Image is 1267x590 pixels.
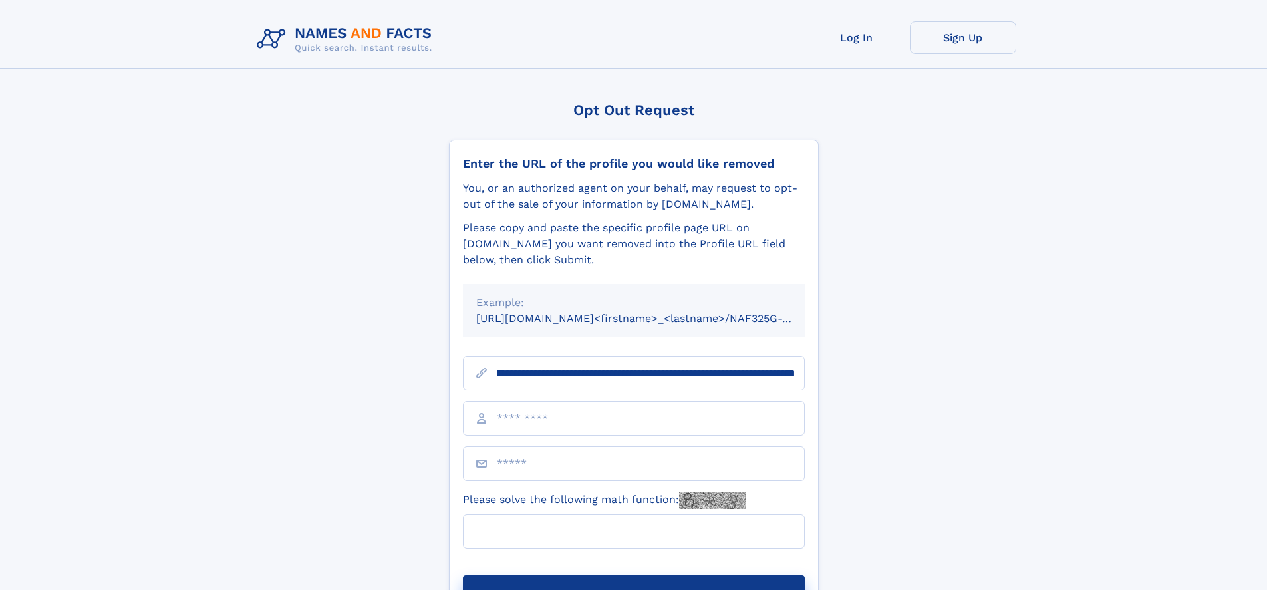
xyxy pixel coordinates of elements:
[463,220,805,268] div: Please copy and paste the specific profile page URL on [DOMAIN_NAME] you want removed into the Pr...
[463,492,746,509] label: Please solve the following math function:
[803,21,910,54] a: Log In
[449,102,819,118] div: Opt Out Request
[476,295,791,311] div: Example:
[476,312,830,325] small: [URL][DOMAIN_NAME]<firstname>_<lastname>/NAF325G-xxxxxxxx
[463,156,805,171] div: Enter the URL of the profile you would like removed
[463,180,805,212] div: You, or an authorized agent on your behalf, may request to opt-out of the sale of your informatio...
[910,21,1016,54] a: Sign Up
[251,21,443,57] img: Logo Names and Facts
